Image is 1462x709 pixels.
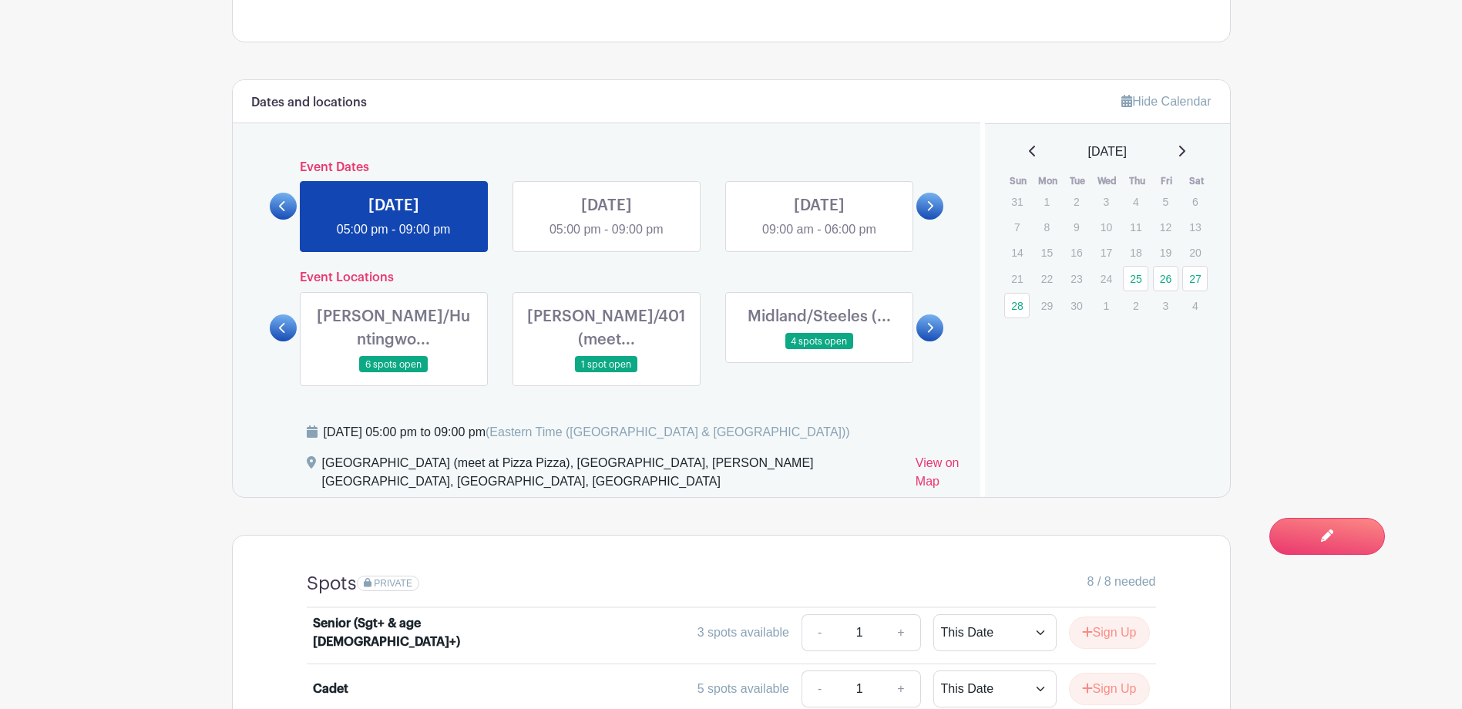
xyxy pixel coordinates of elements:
[1004,267,1030,291] p: 21
[697,680,789,698] div: 5 spots available
[1181,173,1212,189] th: Sat
[324,423,850,442] div: [DATE] 05:00 pm to 09:00 pm
[1064,294,1089,318] p: 30
[802,614,837,651] a: -
[1123,190,1148,213] p: 4
[1033,173,1064,189] th: Mon
[1094,267,1119,291] p: 24
[1064,190,1089,213] p: 2
[1069,673,1150,705] button: Sign Up
[322,454,903,497] div: [GEOGRAPHIC_DATA] (meet at Pizza Pizza), [GEOGRAPHIC_DATA], [PERSON_NAME][GEOGRAPHIC_DATA], [GEOG...
[1123,294,1148,318] p: 2
[1064,215,1089,239] p: 9
[1004,215,1030,239] p: 7
[1064,267,1089,291] p: 23
[1069,617,1150,649] button: Sign Up
[297,160,917,175] h6: Event Dates
[916,454,962,497] a: View on Map
[1182,294,1208,318] p: 4
[1004,240,1030,264] p: 14
[1064,240,1089,264] p: 16
[1153,240,1178,264] p: 19
[1153,266,1178,291] a: 26
[1182,190,1208,213] p: 6
[1094,190,1119,213] p: 3
[1123,215,1148,239] p: 11
[1153,215,1178,239] p: 12
[1034,294,1060,318] p: 29
[1182,215,1208,239] p: 13
[1123,240,1148,264] p: 18
[697,623,789,642] div: 3 spots available
[1123,266,1148,291] a: 25
[1063,173,1093,189] th: Tue
[307,573,357,595] h4: Spots
[882,614,920,651] a: +
[882,670,920,707] a: +
[1004,293,1030,318] a: 28
[297,270,917,285] h6: Event Locations
[313,614,504,651] div: Senior (Sgt+ & age [DEMOGRAPHIC_DATA]+)
[313,680,348,698] div: Cadet
[1003,173,1033,189] th: Sun
[1034,267,1060,291] p: 22
[1094,215,1119,239] p: 10
[251,96,367,110] h6: Dates and locations
[1034,190,1060,213] p: 1
[802,670,837,707] a: -
[1093,173,1123,189] th: Wed
[1153,294,1178,318] p: 3
[1122,173,1152,189] th: Thu
[486,425,850,439] span: (Eastern Time ([GEOGRAPHIC_DATA] & [GEOGRAPHIC_DATA]))
[374,578,412,589] span: PRIVATE
[1094,294,1119,318] p: 1
[1121,95,1211,108] a: Hide Calendar
[1094,240,1119,264] p: 17
[1182,266,1208,291] a: 27
[1153,190,1178,213] p: 5
[1088,143,1127,161] span: [DATE]
[1004,190,1030,213] p: 31
[1034,240,1060,264] p: 15
[1087,573,1156,591] span: 8 / 8 needed
[1034,215,1060,239] p: 8
[1182,240,1208,264] p: 20
[1152,173,1182,189] th: Fri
